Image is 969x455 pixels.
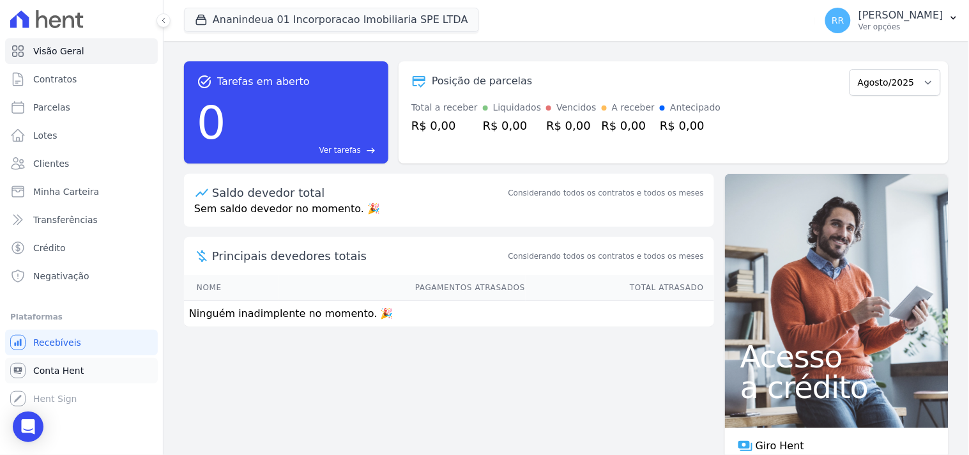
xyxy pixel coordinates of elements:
[858,22,943,32] p: Ver opções
[33,336,81,349] span: Recebíveis
[5,123,158,148] a: Lotes
[411,117,478,134] div: R$ 0,00
[278,275,526,301] th: Pagamentos Atrasados
[411,101,478,114] div: Total a receber
[546,117,596,134] div: R$ 0,00
[756,438,804,454] span: Giro Hent
[858,9,943,22] p: [PERSON_NAME]
[5,263,158,289] a: Negativação
[366,146,376,155] span: east
[33,45,84,58] span: Visão Geral
[5,66,158,92] a: Contratos
[33,101,70,114] span: Parcelas
[815,3,969,38] button: RR [PERSON_NAME] Ver opções
[197,74,212,89] span: task_alt
[740,341,933,372] span: Acesso
[602,117,655,134] div: R$ 0,00
[33,213,98,226] span: Transferências
[493,101,542,114] div: Liquidados
[740,372,933,403] span: a crédito
[33,270,89,282] span: Negativação
[33,185,99,198] span: Minha Carteira
[212,184,506,201] div: Saldo devedor total
[5,235,158,261] a: Crédito
[184,201,714,227] p: Sem saldo devedor no momento. 🎉
[33,129,57,142] span: Lotes
[5,95,158,120] a: Parcelas
[556,101,596,114] div: Vencidos
[184,8,479,32] button: Ananindeua 01 Incorporacao Imobiliaria SPE LTDA
[670,101,721,114] div: Antecipado
[612,101,655,114] div: A receber
[33,73,77,86] span: Contratos
[13,412,43,442] div: Open Intercom Messenger
[184,275,278,301] th: Nome
[33,242,66,254] span: Crédito
[5,38,158,64] a: Visão Geral
[5,358,158,383] a: Conta Hent
[33,364,84,377] span: Conta Hent
[197,89,226,156] div: 0
[5,330,158,355] a: Recebíveis
[231,144,376,156] a: Ver tarefas east
[10,309,153,325] div: Plataformas
[217,74,310,89] span: Tarefas em aberto
[212,247,506,265] span: Principais devedores totais
[508,187,704,199] div: Considerando todos os contratos e todos os meses
[508,251,704,262] span: Considerando todos os contratos e todos os meses
[5,179,158,204] a: Minha Carteira
[5,151,158,176] a: Clientes
[832,16,844,25] span: RR
[432,73,533,89] div: Posição de parcelas
[483,117,542,134] div: R$ 0,00
[33,157,69,170] span: Clientes
[319,144,361,156] span: Ver tarefas
[184,301,714,327] td: Ninguém inadimplente no momento. 🎉
[660,117,721,134] div: R$ 0,00
[5,207,158,233] a: Transferências
[526,275,714,301] th: Total Atrasado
